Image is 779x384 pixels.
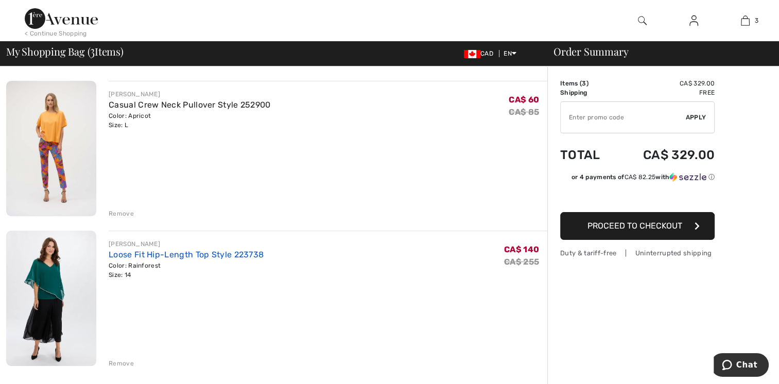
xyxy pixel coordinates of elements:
[109,261,264,280] div: Color: Rainforest Size: 14
[615,88,715,97] td: Free
[572,172,715,182] div: or 4 payments of with
[720,14,770,27] a: 3
[504,50,516,57] span: EN
[714,353,769,379] iframe: Opens a widget where you can chat to one of our agents
[504,245,539,254] span: CA$ 140
[464,50,480,58] img: Canadian Dollar
[509,95,539,104] span: CA$ 60
[615,79,715,88] td: CA$ 329.00
[560,79,615,88] td: Items ( )
[109,209,134,218] div: Remove
[561,102,686,133] input: Promo code
[504,257,539,267] s: CA$ 255
[541,46,773,57] div: Order Summary
[109,111,270,130] div: Color: Apricot Size: L
[560,212,715,240] button: Proceed to Checkout
[681,14,706,27] a: Sign In
[560,88,615,97] td: Shipping
[615,137,715,172] td: CA$ 329.00
[755,16,758,25] span: 3
[109,239,264,249] div: [PERSON_NAME]
[109,250,264,259] a: Loose Fit Hip-Length Top Style 223738
[25,29,87,38] div: < Continue Shopping
[741,14,750,27] img: My Bag
[689,14,698,27] img: My Info
[25,8,98,29] img: 1ère Avenue
[6,46,124,57] span: My Shopping Bag ( Items)
[686,113,706,122] span: Apply
[109,100,270,110] a: Casual Crew Neck Pullover Style 252900
[638,14,647,27] img: search the website
[624,173,655,181] span: CA$ 82.25
[6,231,96,366] img: Loose Fit Hip-Length Top Style 223738
[560,172,715,185] div: or 4 payments ofCA$ 82.25withSezzle Click to learn more about Sezzle
[109,90,270,99] div: [PERSON_NAME]
[560,137,615,172] td: Total
[669,172,706,182] img: Sezzle
[464,50,497,57] span: CAD
[582,80,586,87] span: 3
[560,185,715,208] iframe: PayPal-paypal
[509,107,539,117] s: CA$ 85
[587,221,682,231] span: Proceed to Checkout
[90,44,95,57] span: 3
[560,248,715,258] div: Duty & tariff-free | Uninterrupted shipping
[109,359,134,368] div: Remove
[6,81,96,216] img: Casual Crew Neck Pullover Style 252900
